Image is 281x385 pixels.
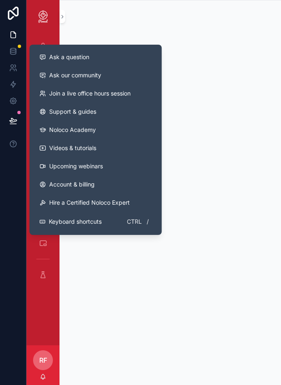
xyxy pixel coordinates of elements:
[49,53,89,61] span: Ask a question
[126,217,143,227] span: Ctrl
[144,218,151,225] span: /
[33,139,158,157] a: Videos & tutorials
[39,355,47,365] span: RF
[33,157,158,175] a: Upcoming webinars
[49,108,96,116] span: Support & guides
[49,162,103,170] span: Upcoming webinars
[49,144,96,152] span: Videos & tutorials
[49,218,102,226] span: Keyboard shortcuts
[49,126,96,134] span: Noloco Academy
[49,180,95,189] span: Account & billing
[33,84,158,103] a: Join a live office hours session
[36,10,50,23] img: App logo
[33,66,158,84] a: Ask our community
[26,33,60,293] div: scrollable content
[49,198,130,207] span: Hire a Certified Noloco Expert
[33,194,158,212] button: Hire a Certified Noloco Expert
[33,121,158,139] a: Noloco Academy
[49,89,131,98] span: Join a live office hours session
[49,71,101,79] span: Ask our community
[33,48,158,66] button: Ask a question
[33,175,158,194] a: Account & billing
[33,212,158,232] button: Keyboard shortcutsCtrl/
[33,103,158,121] a: Support & guides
